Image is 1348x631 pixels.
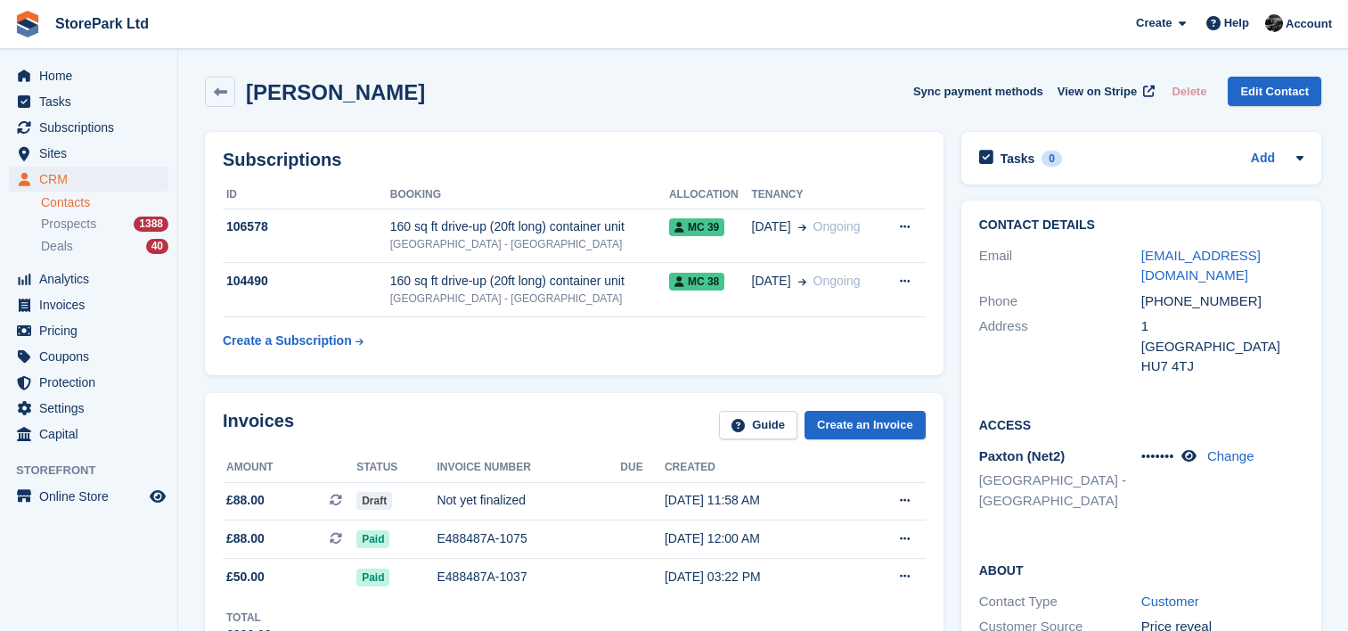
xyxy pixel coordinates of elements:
[665,454,853,482] th: Created
[813,219,861,234] span: Ongoing
[979,561,1303,578] h2: About
[9,396,168,421] a: menu
[9,266,168,291] a: menu
[437,529,620,548] div: E488487A-1075
[223,411,294,440] h2: Invoices
[665,529,853,548] div: [DATE] 12:00 AM
[39,370,146,395] span: Protection
[979,316,1141,377] div: Address
[39,141,146,166] span: Sites
[813,274,861,288] span: Ongoing
[390,236,669,252] div: [GEOGRAPHIC_DATA] - [GEOGRAPHIC_DATA]
[39,396,146,421] span: Settings
[913,77,1043,106] button: Sync payment methods
[665,568,853,586] div: [DATE] 03:22 PM
[979,415,1303,433] h2: Access
[752,181,881,209] th: Tenancy
[752,217,791,236] span: [DATE]
[39,63,146,88] span: Home
[226,568,265,586] span: £50.00
[1228,77,1321,106] a: Edit Contact
[1141,356,1303,377] div: HU7 4TJ
[9,370,168,395] a: menu
[719,411,797,440] a: Guide
[134,217,168,232] div: 1388
[39,484,146,509] span: Online Store
[979,291,1141,312] div: Phone
[16,462,177,479] span: Storefront
[1251,149,1275,169] a: Add
[41,215,168,234] a: Prospects 1388
[979,471,1141,511] li: [GEOGRAPHIC_DATA] - [GEOGRAPHIC_DATA]
[1141,248,1261,283] a: [EMAIL_ADDRESS][DOMAIN_NAME]
[390,217,669,236] div: 160 sq ft drive-up (20ft long) container unit
[146,239,168,254] div: 40
[356,454,437,482] th: Status
[14,11,41,37] img: stora-icon-8386f47178a22dfd0bd8f6a31ec36ba5ce8667c1dd55bd0f319d3a0aa187defe.svg
[223,272,390,291] div: 104490
[620,454,665,482] th: Due
[223,150,926,170] h2: Subscriptions
[1050,77,1158,106] a: View on Stripe
[1141,594,1199,609] a: Customer
[979,448,1066,463] span: Paxton (Net2)
[1141,448,1174,463] span: •••••••
[390,272,669,291] div: 160 sq ft drive-up (20ft long) container unit
[9,115,168,140] a: menu
[9,422,168,447] a: menu
[39,89,146,114] span: Tasks
[39,422,146,447] span: Capital
[1265,14,1283,32] img: Ryan Mulcahy
[41,216,96,233] span: Prospects
[752,272,791,291] span: [DATE]
[356,569,389,586] span: Paid
[39,167,146,192] span: CRM
[1141,337,1303,357] div: [GEOGRAPHIC_DATA]
[39,292,146,317] span: Invoices
[9,141,168,166] a: menu
[226,491,265,510] span: £88.00
[669,181,752,209] th: Allocation
[39,318,146,343] span: Pricing
[1042,151,1062,167] div: 0
[41,237,168,256] a: Deals 40
[669,218,724,236] span: MC 39
[39,344,146,369] span: Coupons
[1207,448,1254,463] a: Change
[147,486,168,507] a: Preview store
[41,194,168,211] a: Contacts
[9,484,168,509] a: menu
[437,491,620,510] div: Not yet finalized
[979,218,1303,233] h2: Contact Details
[390,181,669,209] th: Booking
[669,273,724,291] span: MC 38
[979,592,1141,612] div: Contact Type
[979,246,1141,286] div: Email
[437,454,620,482] th: Invoice number
[223,324,364,357] a: Create a Subscription
[9,344,168,369] a: menu
[9,167,168,192] a: menu
[226,529,265,548] span: £88.00
[9,292,168,317] a: menu
[9,318,168,343] a: menu
[48,9,156,38] a: StorePark Ltd
[805,411,926,440] a: Create an Invoice
[223,217,390,236] div: 106578
[437,568,620,586] div: E488487A-1037
[246,80,425,104] h2: [PERSON_NAME]
[223,332,352,350] div: Create a Subscription
[223,181,390,209] th: ID
[226,610,272,626] div: Total
[1141,316,1303,337] div: 1
[41,238,73,255] span: Deals
[39,115,146,140] span: Subscriptions
[39,266,146,291] span: Analytics
[1001,151,1035,167] h2: Tasks
[1224,14,1249,32] span: Help
[223,454,356,482] th: Amount
[1141,291,1303,312] div: [PHONE_NUMBER]
[356,530,389,548] span: Paid
[1136,14,1172,32] span: Create
[665,491,853,510] div: [DATE] 11:58 AM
